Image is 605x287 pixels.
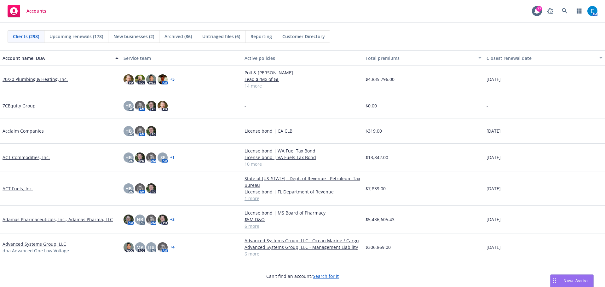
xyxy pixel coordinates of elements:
a: + 5 [170,77,175,81]
span: $319.00 [366,128,382,134]
img: photo [587,6,597,16]
a: License bond | WA Fuel Tax Bond [245,147,360,154]
span: [DATE] [487,185,501,192]
span: [DATE] [487,128,501,134]
span: HB [125,154,132,161]
span: $5,436,605.43 [366,216,395,223]
a: $5M D&O [245,216,360,223]
span: $306,869.00 [366,244,391,250]
button: Total premiums [363,50,484,66]
span: HB [148,244,154,250]
span: [DATE] [487,244,501,250]
img: photo [158,242,168,252]
span: HB [125,102,132,109]
img: photo [146,215,156,225]
img: photo [146,183,156,193]
span: - [487,102,488,109]
img: photo [146,126,156,136]
img: photo [124,74,134,84]
a: + 3 [170,218,175,221]
span: HB [125,185,132,192]
span: [DATE] [487,216,501,223]
img: photo [146,152,156,163]
img: photo [146,101,156,111]
a: License bond | FL Department of Revenue [245,188,360,195]
a: Search for it [313,273,339,279]
span: Archived (86) [164,33,192,40]
span: Can't find an account? [266,273,339,279]
button: Nova Assist [550,274,594,287]
a: Adamas Pharmaceuticals, Inc., Adamas Pharma, LLC [3,216,113,223]
div: Closest renewal date [487,55,596,61]
a: Advanced Systems Group, LLC - Management Liability [245,244,360,250]
img: photo [135,126,145,136]
span: [DATE] [487,154,501,161]
div: Account name, DBA [3,55,112,61]
span: $7,839.00 [366,185,386,192]
img: photo [158,74,168,84]
span: HB [125,128,132,134]
span: SF [160,154,165,161]
a: 6 more [245,250,360,257]
button: Active policies [242,50,363,66]
span: Clients (298) [13,33,39,40]
a: Advanced Systems Group, LLC [3,241,66,247]
span: - [245,102,246,109]
img: photo [135,101,145,111]
div: Drag to move [550,275,558,287]
img: photo [135,152,145,163]
img: photo [124,242,134,252]
a: + 1 [170,156,175,159]
img: photo [158,215,168,225]
a: Switch app [573,5,585,17]
a: Lead $2Mx of GL [245,76,360,83]
button: Closest renewal date [484,50,605,66]
span: HB [137,216,143,223]
div: Total premiums [366,55,475,61]
a: 7CEquity Group [3,102,36,109]
a: License bond | VA Fuels Tax Bond [245,154,360,161]
a: Report a Bug [544,5,556,17]
span: New businesses (2) [113,33,154,40]
a: Poll & [PERSON_NAME] [245,69,360,76]
div: Service team [124,55,239,61]
div: Active policies [245,55,360,61]
a: License bond | CA CLB [245,128,360,134]
a: Advanced Systems Group, LLC - Ocean Marine / Cargo [245,237,360,244]
a: ACT Commodities, Inc. [3,154,50,161]
a: Search [558,5,571,17]
a: Acclaim Companies [3,128,44,134]
img: photo [135,74,145,84]
span: $4,835,796.00 [366,76,395,83]
a: + 4 [170,245,175,249]
a: 20/20 Plumbing & Heating, Inc. [3,76,68,83]
a: ACT Fuels, Inc. [3,185,33,192]
span: Upcoming renewals (178) [49,33,103,40]
span: [DATE] [487,76,501,83]
img: photo [124,215,134,225]
div: 77 [536,6,542,12]
img: photo [146,74,156,84]
img: photo [135,183,145,193]
img: photo [158,101,168,111]
a: 1 more [245,195,360,202]
span: Accounts [26,9,46,14]
span: dba Advanced One Low Voltage [3,247,69,254]
span: Reporting [251,33,272,40]
span: Untriaged files (6) [202,33,240,40]
a: State of [US_STATE] - Dept. of Revenue - Petroleum Tax Bureau [245,175,360,188]
span: Nova Assist [563,278,588,283]
span: Customer Directory [282,33,325,40]
span: $0.00 [366,102,377,109]
a: 14 more [245,83,360,89]
a: 10 more [245,161,360,167]
a: License bond | MS Board of Pharmacy [245,210,360,216]
span: $13,842.00 [366,154,388,161]
button: Service team [121,50,242,66]
a: Accounts [5,2,49,20]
